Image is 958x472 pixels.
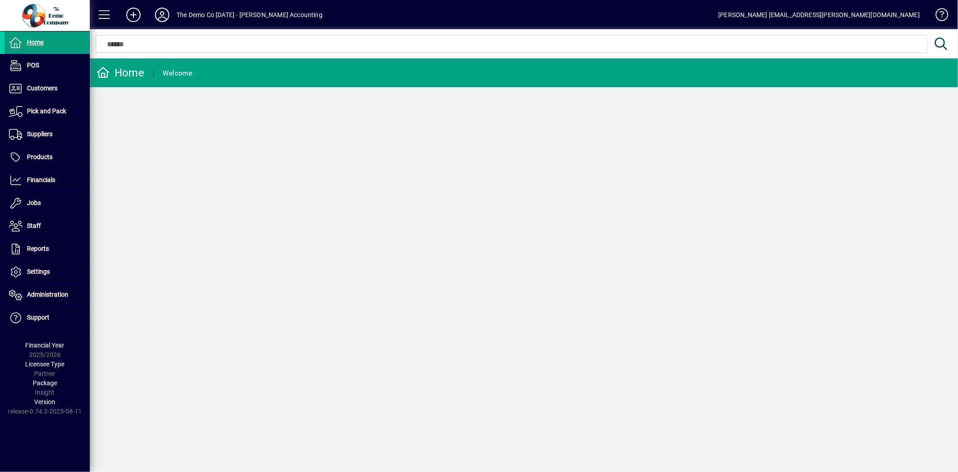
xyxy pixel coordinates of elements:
span: Settings [27,268,50,275]
span: Version [35,398,56,405]
span: Administration [27,291,68,298]
span: Customers [27,85,57,92]
a: Staff [4,215,90,237]
span: POS [27,62,39,69]
span: Support [27,314,49,321]
a: Reports [4,238,90,260]
a: Settings [4,261,90,283]
a: Products [4,146,90,169]
span: Products [27,153,53,160]
span: Reports [27,245,49,252]
span: Licensee Type [26,361,65,368]
a: Customers [4,77,90,100]
div: The Demo Co [DATE] - [PERSON_NAME] Accounting [177,8,322,22]
a: Knowledge Base [929,2,947,31]
span: Package [33,379,57,387]
a: POS [4,54,90,77]
a: Administration [4,284,90,306]
span: Suppliers [27,130,53,138]
a: Financials [4,169,90,191]
span: Staff [27,222,41,229]
button: Profile [148,7,177,23]
span: Home [27,39,44,46]
span: Jobs [27,199,41,206]
a: Pick and Pack [4,100,90,123]
span: Financials [27,176,55,183]
a: Support [4,307,90,329]
span: Pick and Pack [27,107,66,115]
button: Add [119,7,148,23]
a: Suppliers [4,123,90,146]
div: [PERSON_NAME] [EMAIL_ADDRESS][PERSON_NAME][DOMAIN_NAME] [718,8,920,22]
a: Jobs [4,192,90,214]
span: Financial Year [26,342,65,349]
div: Home [97,66,144,80]
div: Welcome [163,66,193,80]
